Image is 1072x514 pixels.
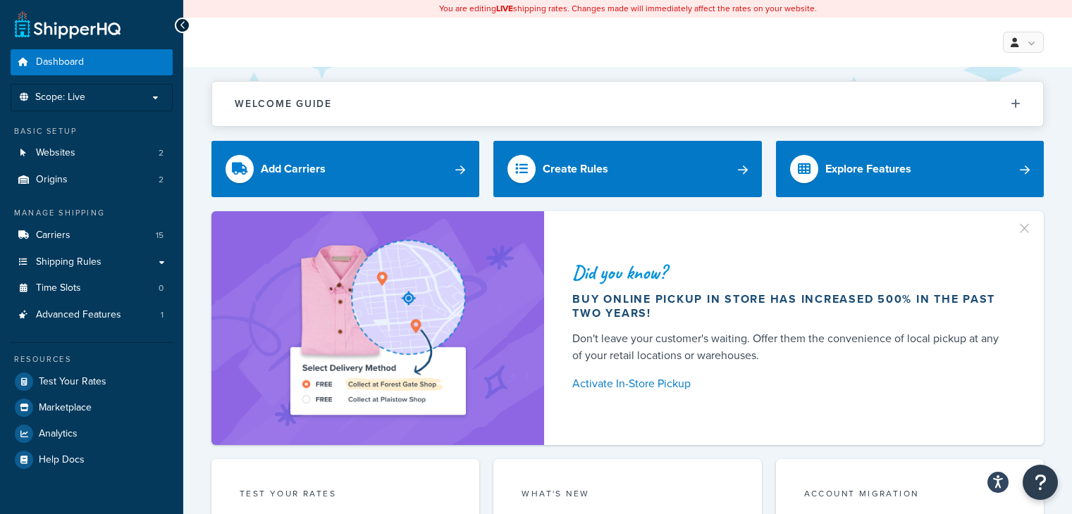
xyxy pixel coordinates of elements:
div: Did you know? [572,263,1010,282]
div: Test your rates [240,487,451,503]
a: Shipping Rules [11,249,173,275]
span: 2 [159,174,164,186]
span: Help Docs [39,454,85,466]
span: Dashboard [36,56,84,68]
div: Explore Features [825,159,911,179]
a: Add Carriers [211,141,479,197]
li: Advanced Features [11,302,173,328]
span: 15 [156,230,164,242]
span: Time Slots [36,282,81,294]
a: Time Slots0 [11,275,173,301]
a: Analytics [11,421,173,446]
a: Test Your Rates [11,369,173,394]
span: Scope: Live [35,92,85,104]
div: Basic Setup [11,125,173,137]
button: Open Resource Center [1023,465,1058,500]
span: 0 [159,282,164,294]
div: Don't leave your customer's waiting. Offer them the convenience of local pickup at any of your re... [572,330,1010,364]
li: Websites [11,140,173,166]
a: Websites2 [11,140,173,166]
span: Advanced Features [36,309,121,321]
li: Origins [11,167,173,193]
div: Manage Shipping [11,207,173,219]
span: Origins [36,174,68,186]
div: Account Migration [804,487,1016,503]
a: Explore Features [776,141,1044,197]
div: What's New [522,487,733,503]
a: Carriers15 [11,222,173,249]
a: Advanced Features1 [11,302,173,328]
span: Test Your Rates [39,376,106,388]
span: Websites [36,147,75,159]
img: ad-shirt-map-b0359fc47e01cab431d101c4b569394f6a03f54285957d908178d52f29eb9668.png [250,232,505,424]
button: Welcome Guide [212,82,1043,126]
li: Time Slots [11,275,173,301]
b: LIVE [496,2,513,15]
a: Help Docs [11,447,173,472]
span: 1 [161,309,164,321]
span: Marketplace [39,402,92,414]
a: Create Rules [493,141,761,197]
a: Activate In-Store Pickup [572,374,1010,394]
div: Add Carriers [261,159,326,179]
div: Buy online pickup in store has increased 500% in the past two years! [572,292,1010,320]
a: Marketplace [11,395,173,420]
a: Dashboard [11,49,173,75]
span: Carriers [36,230,70,242]
a: Origins2 [11,167,173,193]
h2: Welcome Guide [235,99,332,109]
div: Create Rules [543,159,608,179]
li: Carriers [11,222,173,249]
div: Resources [11,353,173,365]
span: Shipping Rules [36,256,101,268]
span: 2 [159,147,164,159]
span: Analytics [39,428,78,440]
